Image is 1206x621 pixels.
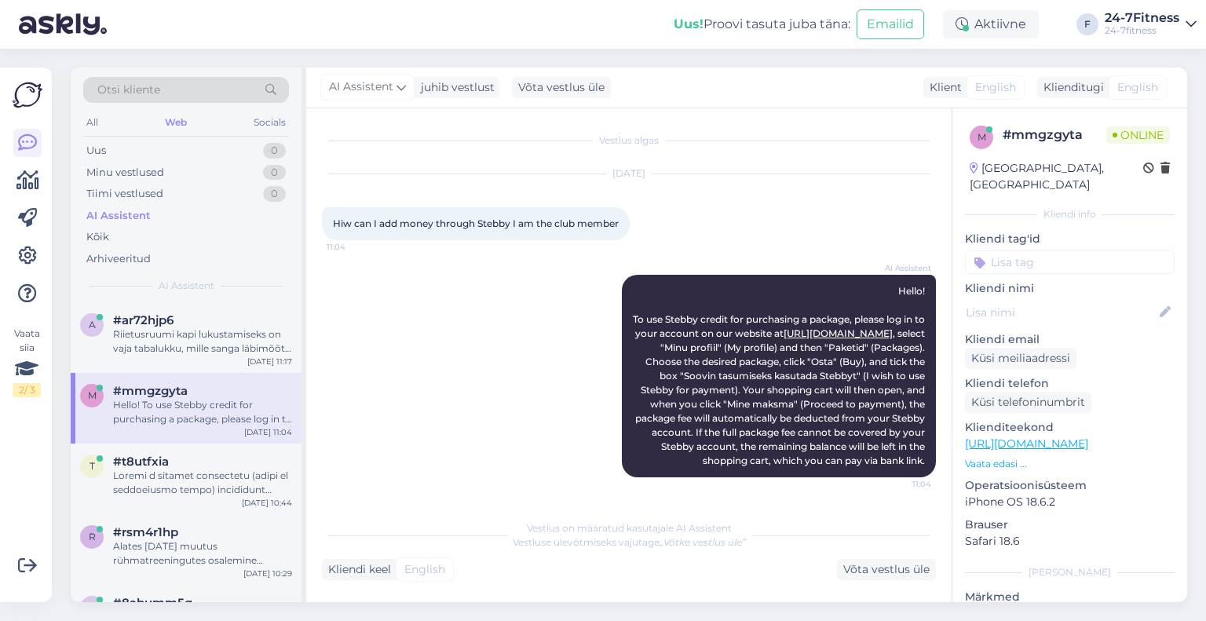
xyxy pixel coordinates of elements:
[322,561,391,578] div: Kliendi keel
[113,327,292,356] div: Riietusruumi kapi lukustamiseks on vaja tabalukku, mille sanga läbimõõt võib olla maksimaalselt 5...
[263,165,286,181] div: 0
[113,596,192,610] span: #8abumm5q
[965,348,1076,369] div: Küsi meiliaadressi
[263,186,286,202] div: 0
[1076,13,1098,35] div: F
[872,262,931,274] span: AI Assistent
[965,457,1175,471] p: Vaata edasi ...
[89,601,95,613] span: 8
[113,384,188,398] span: #mmgzgyta
[97,82,160,98] span: Otsi kliente
[86,251,151,267] div: Arhiveeritud
[88,389,97,401] span: m
[250,112,289,133] div: Socials
[1105,12,1179,24] div: 24-7Fitness
[633,285,927,466] span: Hello! To use Stebby credit for purchasing a package, please log in to your account on our websit...
[965,231,1175,247] p: Kliendi tag'id
[86,229,109,245] div: Kõik
[965,533,1175,550] p: Safari 18.6
[660,536,746,548] i: „Võtke vestlus üle”
[86,165,164,181] div: Minu vestlused
[83,112,101,133] div: All
[965,517,1175,533] p: Brauser
[86,143,106,159] div: Uus
[113,539,292,568] div: Alates [DATE] muutus rühmatreeningutes osalemine tasuliseks. Rühmatreeningutes osalemiseks on vaj...
[1105,12,1197,37] a: 24-7Fitness24-7fitness
[415,79,495,96] div: juhib vestlust
[333,217,619,229] span: Hiw can I add money through Stebby I am the club member
[965,250,1175,274] input: Lisa tag
[242,497,292,509] div: [DATE] 10:44
[162,112,190,133] div: Web
[244,426,292,438] div: [DATE] 11:04
[1117,79,1158,96] span: English
[113,455,169,469] span: #t8utfxia
[965,565,1175,579] div: [PERSON_NAME]
[966,304,1157,321] input: Lisa nimi
[113,398,292,426] div: Hello! To use Stebby credit for purchasing a package, please log in to your account on our websit...
[527,522,732,534] span: Vestlus on määratud kasutajale AI Assistent
[113,313,174,327] span: #ar72hjp6
[872,478,931,490] span: 11:04
[975,79,1016,96] span: English
[113,469,292,497] div: Loremi d sitamet consectetu (adipi el seddoeiusmo tempo) incididunt utlabore etdol Magnaa, eni ad...
[1105,24,1179,37] div: 24-7fitness
[89,531,96,542] span: r
[965,477,1175,494] p: Operatsioonisüsteem
[857,9,924,39] button: Emailid
[1106,126,1170,144] span: Online
[965,207,1175,221] div: Kliendi info
[965,589,1175,605] p: Märkmed
[965,392,1091,413] div: Küsi telefoninumbrit
[327,241,386,253] span: 11:04
[329,79,393,96] span: AI Assistent
[86,186,163,202] div: Tiimi vestlused
[322,133,936,148] div: Vestlus algas
[89,319,96,331] span: a
[404,561,445,578] span: English
[923,79,962,96] div: Klient
[965,280,1175,297] p: Kliendi nimi
[159,279,214,293] span: AI Assistent
[13,383,41,397] div: 2 / 3
[13,327,41,397] div: Vaata siia
[1003,126,1106,144] div: # mmgzgyta
[513,536,746,548] span: Vestluse ülevõtmiseks vajutage
[784,327,893,339] a: [URL][DOMAIN_NAME]
[965,419,1175,436] p: Klienditeekond
[243,568,292,579] div: [DATE] 10:29
[86,208,151,224] div: AI Assistent
[113,525,178,539] span: #rsm4r1hp
[674,15,850,34] div: Proovi tasuta juba täna:
[943,10,1039,38] div: Aktiivne
[965,494,1175,510] p: iPhone OS 18.6.2
[978,131,986,143] span: m
[512,77,611,98] div: Võta vestlus üle
[263,143,286,159] div: 0
[90,460,95,472] span: t
[1037,79,1104,96] div: Klienditugi
[837,559,936,580] div: Võta vestlus üle
[965,375,1175,392] p: Kliendi telefon
[247,356,292,367] div: [DATE] 11:17
[970,160,1143,193] div: [GEOGRAPHIC_DATA], [GEOGRAPHIC_DATA]
[674,16,703,31] b: Uus!
[322,166,936,181] div: [DATE]
[965,331,1175,348] p: Kliendi email
[13,80,42,110] img: Askly Logo
[965,437,1088,451] a: [URL][DOMAIN_NAME]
